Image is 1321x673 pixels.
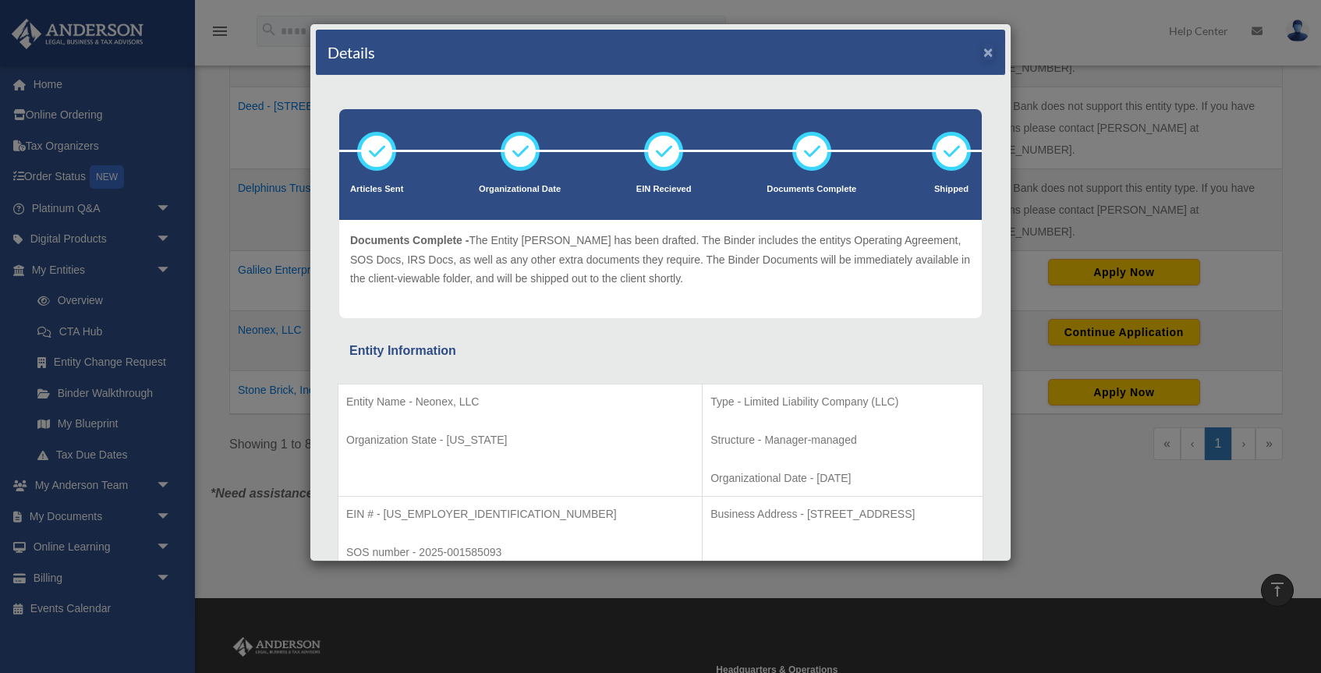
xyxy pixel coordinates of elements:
p: Organization State - [US_STATE] [346,430,694,450]
p: Organizational Date - [DATE] [710,469,975,488]
p: Type - Limited Liability Company (LLC) [710,392,975,412]
p: Organizational Date [479,182,561,197]
p: Structure - Manager-managed [710,430,975,450]
div: Entity Information [349,340,972,362]
p: Shipped [932,182,971,197]
p: Articles Sent [350,182,403,197]
p: The Entity [PERSON_NAME] has been drafted. The Binder includes the entitys Operating Agreement, S... [350,231,971,289]
h4: Details [328,41,375,63]
p: EIN # - [US_EMPLOYER_IDENTIFICATION_NUMBER] [346,505,694,524]
p: Entity Name - Neonex, LLC [346,392,694,412]
p: Business Address - [STREET_ADDRESS] [710,505,975,524]
p: Documents Complete [767,182,856,197]
button: × [983,44,993,60]
p: EIN Recieved [636,182,692,197]
span: Documents Complete - [350,234,469,246]
p: SOS number - 2025-001585093 [346,543,694,562]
